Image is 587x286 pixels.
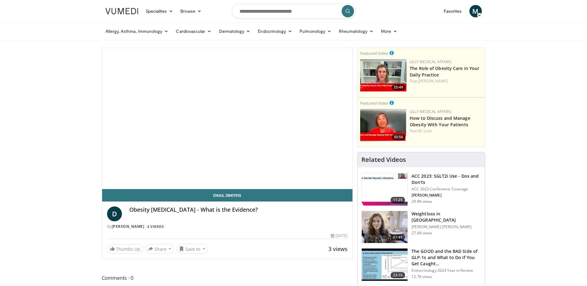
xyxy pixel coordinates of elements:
a: Lilly Medical Affairs [410,109,451,114]
a: Browse [177,5,205,17]
a: More [377,25,401,37]
p: [PERSON_NAME] [PERSON_NAME] [412,224,481,229]
a: 30:56 [360,109,407,141]
img: VuMedi Logo [106,8,138,14]
video-js: Video Player [102,48,353,189]
a: M [469,5,482,17]
div: By [107,224,348,229]
img: e1208b6b-349f-4914-9dd7-f97803bdbf1d.png.150x105_q85_crop-smart_upscale.png [360,59,407,92]
a: Lilly Medical Affairs [410,59,451,64]
span: 23:19 [391,272,405,278]
a: 2 Videos [145,224,166,229]
span: Comments 0 [102,274,353,282]
a: [PERSON_NAME] [112,224,145,229]
h4: Obesity [MEDICAL_DATA] - What is the Evidence? [129,206,348,213]
h4: Related Videos [361,156,406,163]
h3: Weightloss in [GEOGRAPHIC_DATA] [412,211,481,223]
img: 756cb5e3-da60-49d4-af2c-51c334342588.150x105_q85_crop-smart_upscale.jpg [362,249,408,281]
a: Allergy, Asthma, Immunology [102,25,172,37]
a: Thumbs Up [107,244,143,254]
span: 30:56 [392,134,405,140]
p: 27.6K views [412,231,432,236]
p: Endocrinology 2024 Year in Review [412,268,481,273]
a: Favorites [440,5,466,17]
img: c98a6a29-1ea0-4bd5-8cf5-4d1e188984a7.png.150x105_q85_crop-smart_upscale.png [360,109,407,141]
span: 3 views [328,245,347,253]
span: 07:41 [391,234,405,240]
a: 25:49 [360,59,407,92]
a: 11:25 ACC 2023: SGLT2i Use - Dos and Don'ts ACC 2023 Conference Coverage [PERSON_NAME] 29.8K views [361,173,481,206]
a: D [107,206,122,221]
small: Featured Video [360,50,388,56]
h3: The GOOD and the BAD Side of GLP-1s and What to Do If You Get Caught… [412,248,481,267]
input: Search topics, interventions [232,4,356,19]
p: [PERSON_NAME] [412,193,481,198]
h3: ACC 2023: SGLT2i Use - Dos and Don'ts [412,173,481,185]
a: Rheumatology [335,25,377,37]
a: Email Dimitris [102,189,353,201]
span: 11:25 [391,197,405,203]
a: Specialties [142,5,177,17]
p: ACC 2023 Conference Coverage [412,187,481,192]
p: 29.8K views [412,199,432,204]
div: [DATE] [331,233,347,239]
a: Cardiovascular [172,25,215,37]
a: How to Discuss and Manage Obesity With Your Patients [410,115,470,128]
a: The Role of Obesity Care in Your Daily Practice [410,65,479,78]
a: Endocrinology [254,25,296,37]
a: [PERSON_NAME] [418,78,448,84]
a: 23:19 The GOOD and the BAD Side of GLP-1s and What to Do If You Get Caught… Endocrinology 2024 Ye... [361,248,481,281]
div: Feat. [410,78,482,84]
a: Dermatology [215,25,254,37]
div: Feat. [410,128,482,134]
img: 9258cdf1-0fbf-450b-845f-99397d12d24a.150x105_q85_crop-smart_upscale.jpg [362,173,408,206]
button: Save to [176,244,208,254]
a: 07:41 Weightloss in [GEOGRAPHIC_DATA] [PERSON_NAME] [PERSON_NAME] 27.6K views [361,211,481,244]
img: 9983fed1-7565-45be-8934-aef1103ce6e2.150x105_q85_crop-smart_upscale.jpg [362,211,408,243]
a: Pulmonology [296,25,335,37]
span: 25:49 [392,84,405,90]
small: Featured Video [360,100,388,106]
p: 12.7K views [412,274,432,279]
button: Share [145,244,174,254]
a: M. Look [418,128,432,133]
